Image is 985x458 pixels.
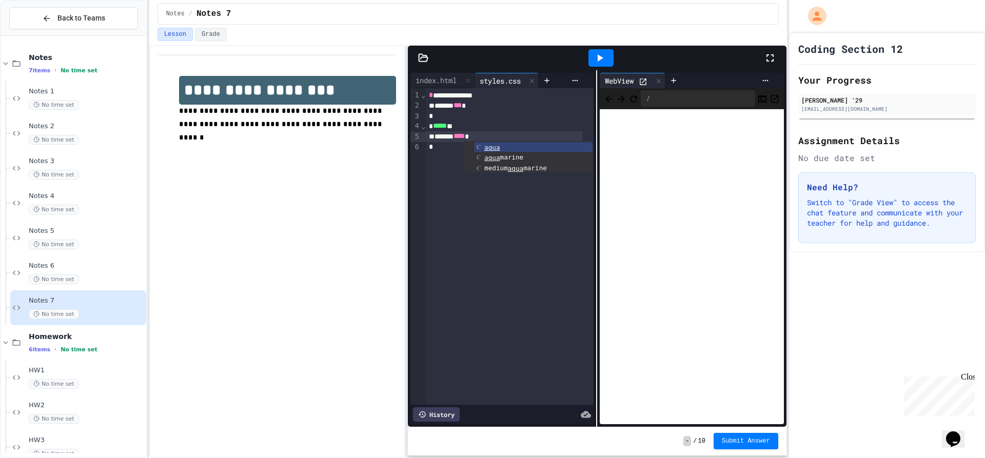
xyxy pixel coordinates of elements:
[475,75,526,86] div: styles.css
[807,181,967,193] h3: Need Help?
[942,417,975,448] iframe: chat widget
[484,153,523,161] span: marine
[475,73,539,88] div: styles.css
[61,346,97,353] span: No time set
[714,433,778,449] button: Submit Answer
[628,92,639,105] button: Refresh
[29,332,144,341] span: Homework
[29,366,144,375] span: HW1
[29,346,50,353] span: 6 items
[29,87,144,96] span: Notes 1
[410,121,421,131] div: 4
[641,90,755,107] div: /
[29,262,144,270] span: Notes 6
[683,436,691,446] span: -
[798,42,903,56] h1: Coding Section 12
[29,227,144,235] span: Notes 5
[693,437,697,445] span: /
[29,296,144,305] span: Notes 7
[413,407,460,422] div: History
[29,414,79,424] span: No time set
[196,8,231,20] span: Notes 7
[29,379,79,389] span: No time set
[195,28,227,41] button: Grade
[189,10,192,18] span: /
[484,164,547,172] span: medium marine
[698,437,705,445] span: 10
[410,75,462,86] div: index.html
[157,28,193,41] button: Lesson
[770,92,780,105] button: Open in new tab
[722,437,770,445] span: Submit Answer
[29,53,144,62] span: Notes
[421,91,426,99] span: Fold line
[616,92,626,105] span: Forward
[801,95,973,105] div: [PERSON_NAME] '29
[807,197,967,228] p: Switch to "Grade View" to access the chat feature and communicate with your teacher for help and ...
[600,109,784,425] iframe: Web Preview
[29,205,79,214] span: No time set
[29,170,79,180] span: No time set
[29,192,144,201] span: Notes 4
[797,4,829,28] div: My Account
[166,10,185,18] span: Notes
[421,122,426,130] span: Fold line
[600,73,665,88] div: WebView
[29,122,144,131] span: Notes 2
[757,92,767,105] button: Console
[798,152,976,164] div: No due date set
[29,100,79,110] span: No time set
[798,73,976,87] h2: Your Progress
[600,75,639,86] div: WebView
[54,66,56,74] span: •
[54,345,56,353] span: •
[29,240,79,249] span: No time set
[29,436,144,445] span: HW3
[29,274,79,284] span: No time set
[410,90,421,101] div: 1
[484,154,500,162] span: aqua
[410,132,421,142] div: 5
[410,101,421,111] div: 2
[604,92,614,105] span: Back
[410,73,475,88] div: index.html
[508,165,523,172] span: aqua
[410,111,421,122] div: 3
[61,67,97,74] span: No time set
[900,372,975,416] iframe: chat widget
[57,13,105,24] span: Back to Teams
[29,67,50,74] span: 7 items
[464,141,593,173] ul: Completions
[29,401,144,410] span: HW2
[410,142,421,152] div: 6
[798,133,976,148] h2: Assignment Details
[801,105,973,113] div: [EMAIL_ADDRESS][DOMAIN_NAME]
[29,135,79,145] span: No time set
[4,4,71,65] div: Chat with us now!Close
[9,7,138,29] button: Back to Teams
[484,144,500,151] span: aqua
[29,309,79,319] span: No time set
[29,157,144,166] span: Notes 3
